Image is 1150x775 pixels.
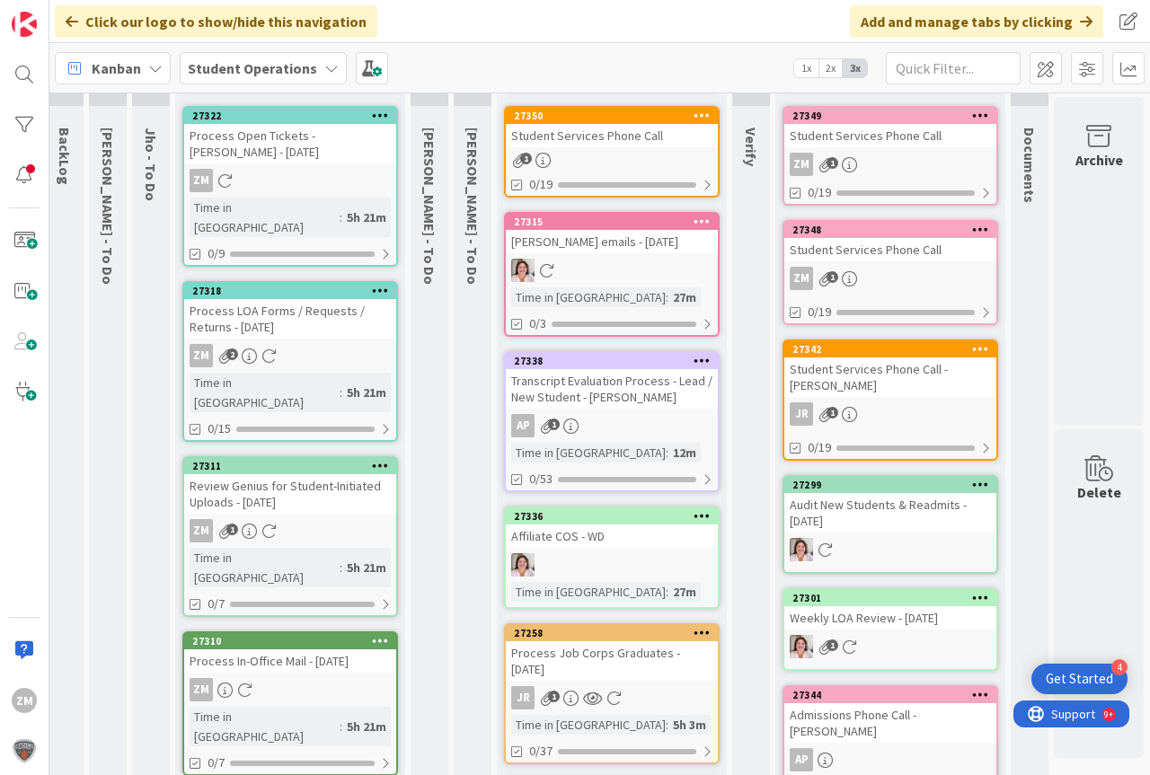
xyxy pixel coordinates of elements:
div: Review Genius for Student-Initiated Uploads - [DATE] [184,474,396,514]
div: AP [506,414,718,437]
span: 1 [226,524,238,535]
span: BackLog [56,128,74,185]
span: Kanban [92,57,141,79]
div: 27338 [506,353,718,369]
span: 0/7 [208,753,225,772]
a: 27318Process LOA Forms / Requests / Returns - [DATE]ZMTime in [GEOGRAPHIC_DATA]:5h 21m0/15 [182,281,398,442]
div: 27350Student Services Phone Call [506,108,718,147]
span: 1 [520,153,532,164]
a: 27338Transcript Evaluation Process - Lead / New Student - [PERSON_NAME]APTime in [GEOGRAPHIC_DATA... [504,351,720,492]
div: Audit New Students & Readmits - [DATE] [784,493,996,533]
div: 27342 [792,343,996,356]
div: 27258 [506,625,718,641]
div: 27336 [506,508,718,524]
div: EW [506,553,718,577]
span: 0/37 [529,742,553,761]
div: 27318Process LOA Forms / Requests / Returns - [DATE] [184,283,396,339]
span: 0/7 [208,594,225,613]
div: 27348 [792,224,996,236]
a: 27342Student Services Phone Call - [PERSON_NAME]JR0/19 [783,339,998,461]
div: 27311 [192,460,396,472]
div: 5h 21m [342,207,391,227]
div: Time in [GEOGRAPHIC_DATA] [511,287,666,307]
div: 27311 [184,458,396,474]
span: Verify [742,128,760,166]
div: Transcript Evaluation Process - Lead / New Student - [PERSON_NAME] [506,369,718,409]
img: Visit kanbanzone.com [12,12,37,37]
div: Time in [GEOGRAPHIC_DATA] [190,373,340,412]
span: Emilie - To Do [99,128,117,285]
span: 0/19 [808,438,831,457]
div: Time in [GEOGRAPHIC_DATA] [190,198,340,237]
div: AP [790,748,813,771]
div: Student Services Phone Call [784,124,996,147]
span: 0/15 [208,419,231,438]
span: Jho - To Do [142,128,160,201]
div: Weekly LOA Review - [DATE] [784,606,996,630]
div: 9+ [91,7,100,22]
div: 27349 [784,108,996,124]
div: 5h 3m [668,715,711,735]
div: 27318 [192,285,396,297]
a: 27311Review Genius for Student-Initiated Uploads - [DATE]ZMTime in [GEOGRAPHIC_DATA]:5h 21m0/7 [182,456,398,617]
div: ZM [784,267,996,290]
span: 1 [827,407,838,418]
div: 27315 [514,216,718,228]
div: 27322Process Open Tickets - [PERSON_NAME] - [DATE] [184,108,396,163]
div: 5h 21m [342,717,391,736]
div: 27258 [514,627,718,639]
div: 27342 [784,341,996,357]
div: 27348Student Services Phone Call [784,222,996,261]
b: Student Operations [188,59,317,77]
div: ZM [184,169,396,192]
div: Click our logo to show/hide this navigation [55,5,377,38]
div: AP [511,414,535,437]
span: : [340,558,342,577]
div: [PERSON_NAME] emails - [DATE] [506,230,718,253]
span: : [666,287,668,307]
span: Eric - To Do [420,128,438,285]
div: Process Job Corps Graduates - [DATE] [506,641,718,681]
div: JR [506,686,718,709]
span: 1 [548,691,560,702]
span: 0/9 [208,244,225,263]
div: 27m [668,287,701,307]
div: Affiliate COS - WD [506,524,718,548]
div: 27311Review Genius for Student-Initiated Uploads - [DATE] [184,458,396,514]
input: Quick Filter... [886,52,1021,84]
a: 27299Audit New Students & Readmits - [DATE]EW [783,475,998,574]
img: EW [511,259,535,282]
div: 27310Process In-Office Mail - [DATE] [184,633,396,673]
div: EW [784,635,996,658]
span: 1x [794,59,818,77]
img: EW [790,635,813,658]
div: ZM [184,678,396,701]
div: Time in [GEOGRAPHIC_DATA] [190,707,340,746]
div: 27338Transcript Evaluation Process - Lead / New Student - [PERSON_NAME] [506,353,718,409]
div: 27344Admissions Phone Call - [PERSON_NAME] [784,687,996,743]
div: Student Services Phone Call [784,238,996,261]
div: ZM [190,344,213,367]
span: : [666,582,668,602]
div: ZM [12,688,37,713]
div: 27318 [184,283,396,299]
div: 27310 [184,633,396,649]
div: ZM [190,169,213,192]
img: avatar [12,738,37,763]
div: 27301 [792,592,996,604]
div: 27348 [784,222,996,238]
span: : [666,443,668,462]
div: Archive [1075,149,1123,171]
div: ZM [190,678,213,701]
div: 27350 [506,108,718,124]
div: Time in [GEOGRAPHIC_DATA] [511,582,666,602]
div: Process LOA Forms / Requests / Returns - [DATE] [184,299,396,339]
span: Amanda - To Do [464,128,482,285]
span: Support [38,3,82,24]
a: 27315[PERSON_NAME] emails - [DATE]EWTime in [GEOGRAPHIC_DATA]:27m0/3 [504,212,720,337]
span: : [340,717,342,736]
div: 5h 21m [342,383,391,402]
div: Get Started [1046,670,1113,688]
div: Add and manage tabs by clicking [850,5,1103,38]
span: 0/3 [529,314,546,333]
